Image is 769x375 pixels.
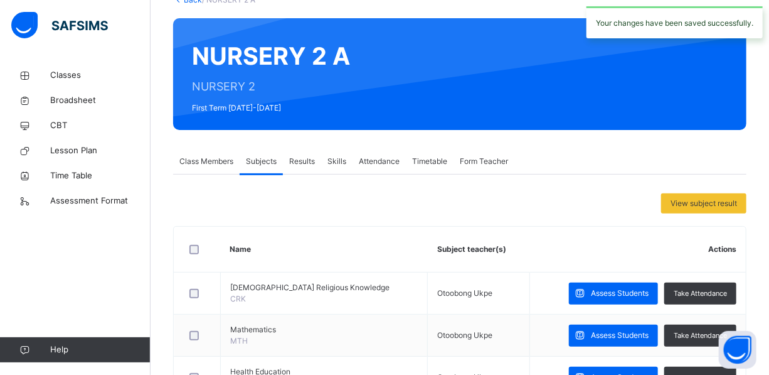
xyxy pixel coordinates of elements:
[412,156,447,167] span: Timetable
[586,6,763,38] div: Your changes have been saved successfully.
[230,324,418,335] span: Mathematics
[50,94,151,107] span: Broadsheet
[437,330,492,340] span: Otoobong Ukpe
[221,227,428,273] th: Name
[230,336,248,345] span: MTH
[428,227,529,273] th: Subject teacher(s)
[460,156,508,167] span: Form Teacher
[230,282,418,293] span: [DEMOGRAPHIC_DATA] Religious Knowledge
[529,227,746,273] th: Actions
[289,156,315,167] span: Results
[50,119,151,132] span: CBT
[50,195,151,207] span: Assessment Format
[50,344,150,356] span: Help
[50,69,151,82] span: Classes
[591,330,649,341] span: Assess Students
[11,12,108,38] img: safsims
[50,144,151,157] span: Lesson Plan
[719,331,756,369] button: Open asap
[50,170,151,182] span: Time Table
[674,330,727,341] span: Take Attendance
[192,102,350,114] span: First Term [DATE]-[DATE]
[327,156,346,167] span: Skills
[591,288,649,299] span: Assess Students
[674,288,727,299] span: Take Attendance
[671,198,737,209] span: View subject result
[246,156,277,167] span: Subjects
[230,294,246,303] span: CRK
[437,288,492,298] span: Otoobong Ukpe
[359,156,400,167] span: Attendance
[179,156,233,167] span: Class Members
